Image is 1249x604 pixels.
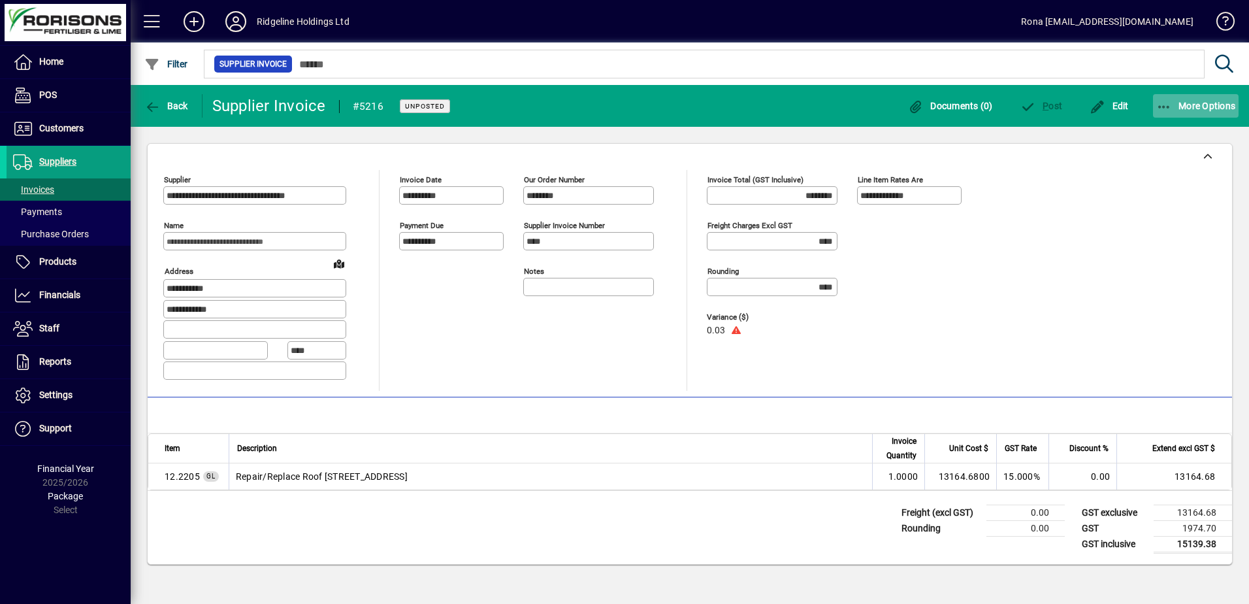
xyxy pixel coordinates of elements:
a: Home [7,46,131,78]
mat-label: Supplier invoice number [524,221,605,230]
button: Filter [141,52,191,76]
button: More Options [1153,94,1239,118]
td: 13164.68 [1154,505,1232,520]
span: Back [144,101,188,111]
app-page-header-button: Back [131,94,203,118]
td: Freight (excl GST) [895,505,986,520]
span: Description [237,441,277,456]
span: Unit Cost $ [949,441,988,456]
span: GST Rate [1005,441,1037,456]
span: Reports [39,356,71,367]
td: 0.00 [1048,463,1116,490]
td: Rounding [895,520,986,536]
span: Home [39,56,63,67]
td: 1974.70 [1154,520,1232,536]
mat-label: Rounding [707,267,739,276]
span: 0.03 [707,326,725,336]
td: Repair/Replace Roof [STREET_ADDRESS] [229,463,872,490]
span: Support [39,423,72,433]
span: Unposted [405,102,445,110]
a: POS [7,79,131,112]
div: Ridgeline Holdings Ltd [257,11,349,32]
a: Customers [7,112,131,145]
span: Payments [13,207,62,217]
a: View on map [329,253,349,274]
span: Customers [39,123,84,133]
a: Support [7,412,131,445]
span: Suppliers [39,156,76,167]
button: Documents (0) [905,94,996,118]
button: Add [173,10,215,33]
span: Discount % [1069,441,1109,456]
span: Package [48,491,83,501]
a: Financials [7,279,131,312]
td: 0.00 [986,520,1065,536]
a: Reports [7,346,131,378]
span: Edit [1090,101,1129,111]
span: Settings [39,390,73,400]
span: Products [39,256,76,267]
td: GST inclusive [1075,536,1154,552]
a: Payments [7,201,131,223]
td: 13164.68 [1116,463,1231,490]
button: Profile [215,10,257,33]
span: Financial Year [37,463,94,474]
mat-label: Freight charges excl GST [707,221,792,230]
a: Settings [7,379,131,412]
span: POS [39,90,57,100]
mat-label: Payment due [400,221,444,230]
span: Building Repairs [165,470,200,483]
a: Knowledge Base [1207,3,1233,45]
a: Invoices [7,178,131,201]
a: Purchase Orders [7,223,131,245]
span: Extend excl GST $ [1152,441,1215,456]
div: Rona [EMAIL_ADDRESS][DOMAIN_NAME] [1021,11,1193,32]
span: P [1043,101,1048,111]
button: Back [141,94,191,118]
a: Staff [7,312,131,345]
mat-label: Supplier [164,175,191,184]
a: Products [7,246,131,278]
mat-label: Line item rates are [858,175,923,184]
td: GST exclusive [1075,505,1154,520]
mat-label: Invoice Total (GST inclusive) [707,175,803,184]
span: GL [206,473,216,480]
td: 15.000% [996,463,1048,490]
span: More Options [1156,101,1236,111]
span: Item [165,441,180,456]
td: 0.00 [986,505,1065,520]
span: Variance ($) [707,313,785,322]
span: Financials [39,290,80,300]
td: 15139.38 [1154,536,1232,552]
div: Supplier Invoice [212,95,326,116]
button: Edit [1086,94,1132,118]
div: #5216 [353,96,383,117]
mat-label: Name [164,221,184,230]
span: Purchase Orders [13,229,89,239]
td: GST [1075,520,1154,536]
span: Staff [39,323,59,333]
span: Invoice Quantity [881,434,916,463]
span: Documents (0) [908,101,993,111]
td: 1.0000 [872,463,924,490]
span: ost [1020,101,1063,111]
span: Invoices [13,184,54,195]
span: Filter [144,59,188,69]
span: Supplier Invoice [219,58,287,71]
mat-label: Notes [524,267,544,276]
button: Post [1017,94,1066,118]
mat-label: Our order number [524,175,585,184]
mat-label: Invoice date [400,175,442,184]
td: 13164.6800 [924,463,996,490]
